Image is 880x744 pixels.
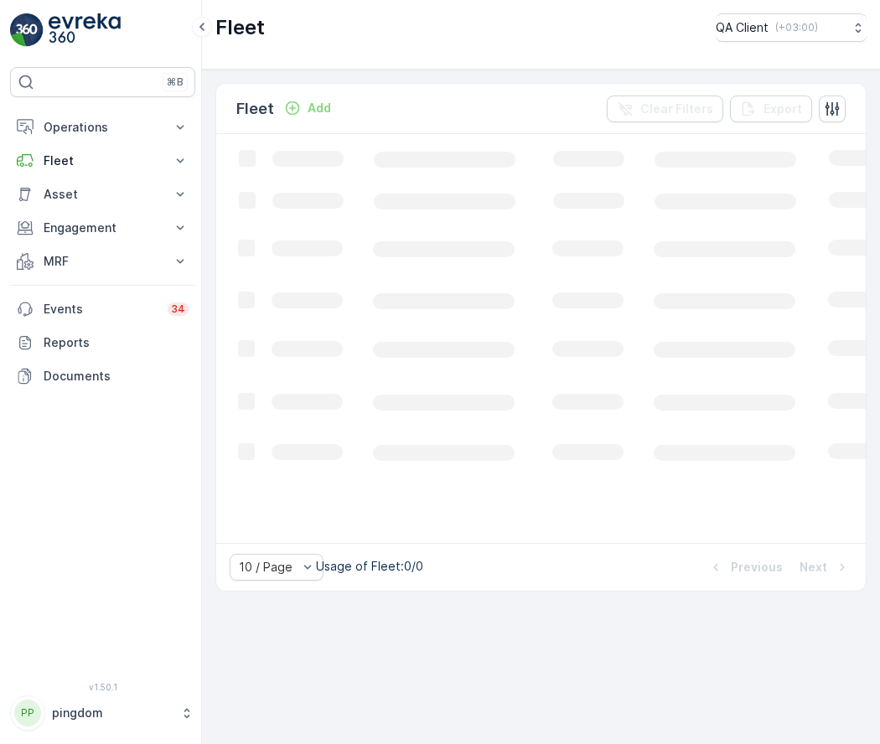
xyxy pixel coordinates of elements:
[10,682,195,692] span: v 1.50.1
[607,96,723,122] button: Clear Filters
[44,119,162,136] p: Operations
[215,14,265,41] p: Fleet
[316,558,423,575] p: Usage of Fleet : 0/0
[10,326,195,359] a: Reports
[10,144,195,178] button: Fleet
[716,13,867,42] button: QA Client(+03:00)
[798,557,852,577] button: Next
[44,301,158,318] p: Events
[171,302,185,316] p: 34
[277,98,338,118] button: Add
[10,178,195,211] button: Asset
[10,211,195,245] button: Engagement
[706,557,784,577] button: Previous
[44,253,162,270] p: MRF
[731,559,783,576] p: Previous
[49,13,121,47] img: logo_light-DOdMpM7g.png
[44,334,189,351] p: Reports
[44,368,189,385] p: Documents
[730,96,812,122] button: Export
[800,559,827,576] p: Next
[10,695,195,731] button: PPpingdom
[52,705,172,721] p: pingdom
[44,220,162,236] p: Engagement
[716,19,769,36] p: QA Client
[44,152,162,169] p: Fleet
[236,97,274,121] p: Fleet
[775,21,818,34] p: ( +03:00 )
[10,13,44,47] img: logo
[10,292,195,326] a: Events34
[640,101,713,117] p: Clear Filters
[44,186,162,203] p: Asset
[10,359,195,393] a: Documents
[167,75,184,89] p: ⌘B
[308,100,331,116] p: Add
[10,111,195,144] button: Operations
[14,700,41,726] div: PP
[10,245,195,278] button: MRF
[764,101,802,117] p: Export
